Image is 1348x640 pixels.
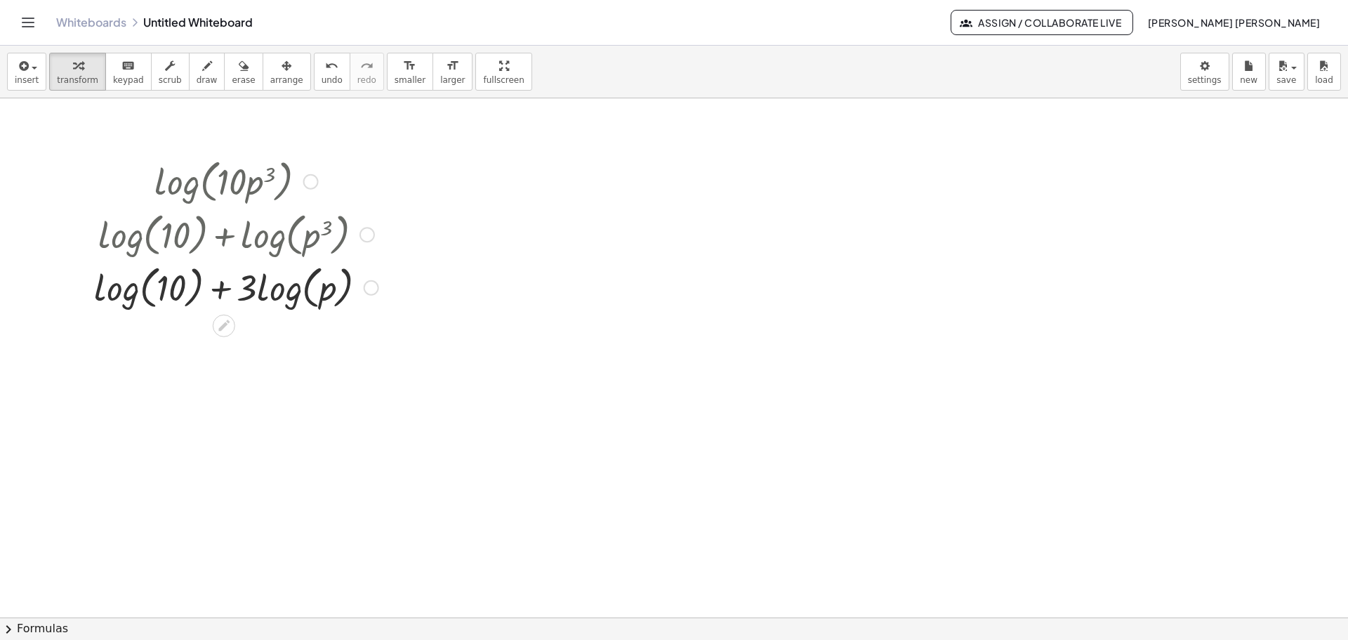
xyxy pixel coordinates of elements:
button: format_sizesmaller [387,53,433,91]
button: transform [49,53,106,91]
button: load [1307,53,1341,91]
button: Assign / Collaborate Live [951,10,1134,35]
button: undoundo [314,53,350,91]
i: redo [360,58,374,74]
span: fullscreen [483,75,524,85]
a: Whiteboards [56,15,126,30]
button: scrub [151,53,190,91]
button: new [1232,53,1266,91]
span: new [1240,75,1257,85]
span: keypad [113,75,144,85]
button: keyboardkeypad [105,53,152,91]
span: settings [1188,75,1222,85]
button: fullscreen [475,53,531,91]
button: draw [189,53,225,91]
span: erase [232,75,255,85]
button: Toggle navigation [17,11,39,34]
span: insert [15,75,39,85]
button: settings [1180,53,1229,91]
span: arrange [270,75,303,85]
button: [PERSON_NAME] [PERSON_NAME] [1136,10,1331,35]
span: draw [197,75,218,85]
i: format_size [446,58,459,74]
span: load [1315,75,1333,85]
button: insert [7,53,46,91]
span: save [1276,75,1296,85]
button: erase [224,53,263,91]
span: scrub [159,75,182,85]
i: format_size [403,58,416,74]
div: Edit math [213,315,235,337]
i: undo [325,58,338,74]
span: smaller [395,75,425,85]
button: redoredo [350,53,384,91]
i: keyboard [121,58,135,74]
span: larger [440,75,465,85]
button: format_sizelarger [432,53,473,91]
span: Assign / Collaborate Live [963,16,1122,29]
span: transform [57,75,98,85]
span: undo [322,75,343,85]
button: save [1269,53,1304,91]
span: redo [357,75,376,85]
button: arrange [263,53,311,91]
span: [PERSON_NAME] [PERSON_NAME] [1147,16,1320,29]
